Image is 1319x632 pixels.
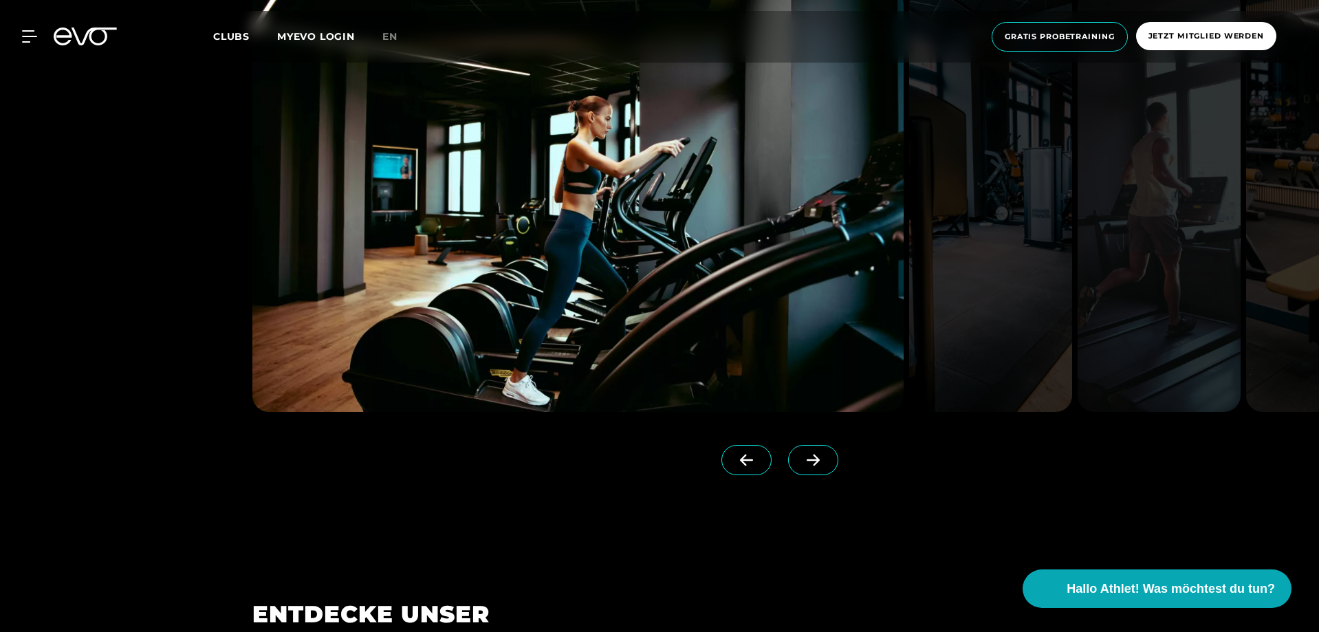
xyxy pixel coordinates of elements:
span: Hallo Athlet! Was möchtest du tun? [1067,580,1275,598]
span: Jetzt Mitglied werden [1148,30,1264,42]
button: Hallo Athlet! Was möchtest du tun? [1023,569,1291,608]
a: Jetzt Mitglied werden [1132,22,1280,52]
span: Gratis Probetraining [1005,31,1115,43]
a: MYEVO LOGIN [277,30,355,43]
span: en [382,30,397,43]
span: Clubs [213,30,250,43]
a: Clubs [213,30,277,43]
a: Gratis Probetraining [988,22,1132,52]
a: en [382,29,414,45]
